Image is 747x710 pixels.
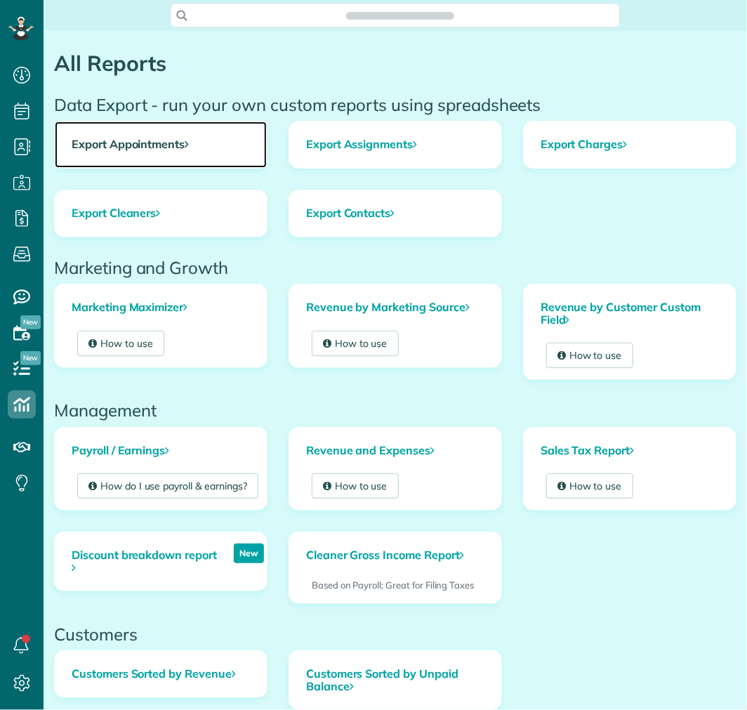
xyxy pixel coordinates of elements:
[546,343,633,368] a: How to use
[20,351,41,365] span: New
[289,532,481,579] a: Cleaner Gross Income Report
[312,473,399,499] a: How to use
[312,331,399,356] a: How to use
[55,284,267,331] a: Marketing Maximizer
[55,532,234,591] a: Discount breakdown report
[546,473,633,499] a: How to use
[289,190,501,237] a: Export Contacts
[360,8,439,22] span: Search ZenMaid…
[77,331,164,356] a: How to use
[234,544,264,563] p: New
[54,96,736,114] h2: Data Export - run your own custom reports using spreadsheets
[524,428,736,474] a: Sales Tax Report
[77,473,258,499] a: How do I use payroll & earnings?
[55,190,267,237] a: Export Cleaners
[289,651,501,709] a: Customers Sorted by Unpaid Balance
[524,284,736,343] a: Revenue by Customer Custom Field
[55,651,267,697] a: Customers Sorted by Revenue
[289,121,501,168] a: Export Assignments
[524,121,736,168] a: Export Charges
[54,625,736,643] h2: Customers
[289,284,501,331] a: Revenue by Marketing Source
[55,428,267,474] a: Payroll / Earnings
[20,315,41,329] span: New
[55,121,267,168] a: Export Appointments
[312,579,479,592] p: Based on Payroll; Great for Filing Taxes
[54,401,736,419] h2: Management
[54,52,736,75] h1: All Reports
[54,258,736,277] h2: Marketing and Growth
[289,428,501,474] a: Revenue and Expenses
